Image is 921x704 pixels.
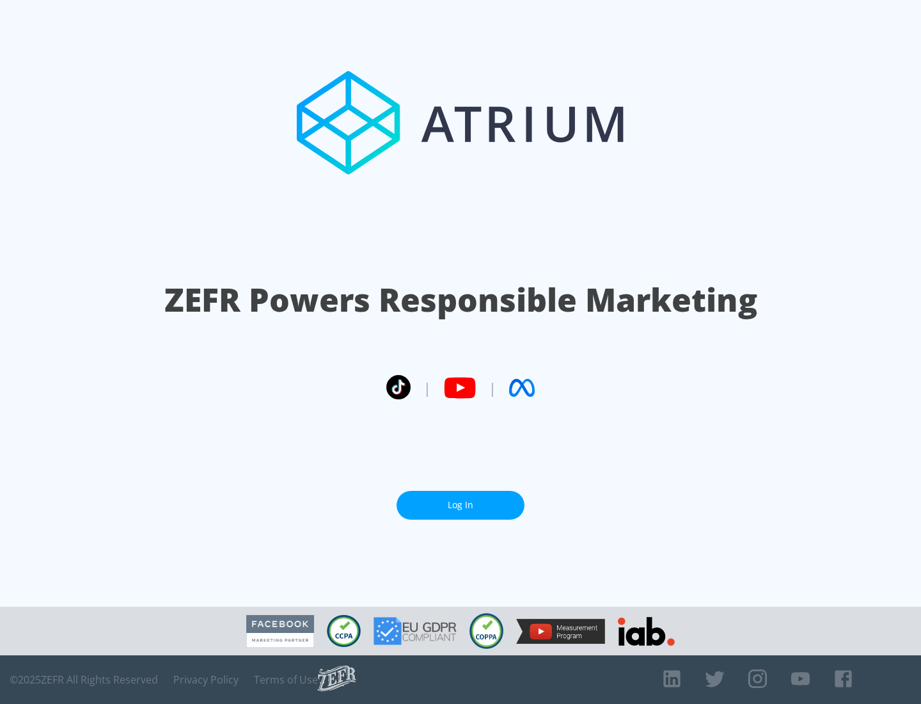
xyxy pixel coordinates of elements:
img: IAB [618,617,675,646]
h1: ZEFR Powers Responsible Marketing [164,278,757,322]
span: | [423,378,431,397]
a: Terms of Use [254,673,318,686]
span: | [489,378,496,397]
img: Facebook Marketing Partner [246,615,314,648]
a: Privacy Policy [173,673,239,686]
img: CCPA Compliant [327,615,361,647]
span: © 2025 ZEFR All Rights Reserved [10,673,158,686]
a: Log In [397,491,524,520]
img: GDPR Compliant [374,617,457,645]
img: YouTube Measurement Program [516,619,605,644]
img: COPPA Compliant [469,613,503,649]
